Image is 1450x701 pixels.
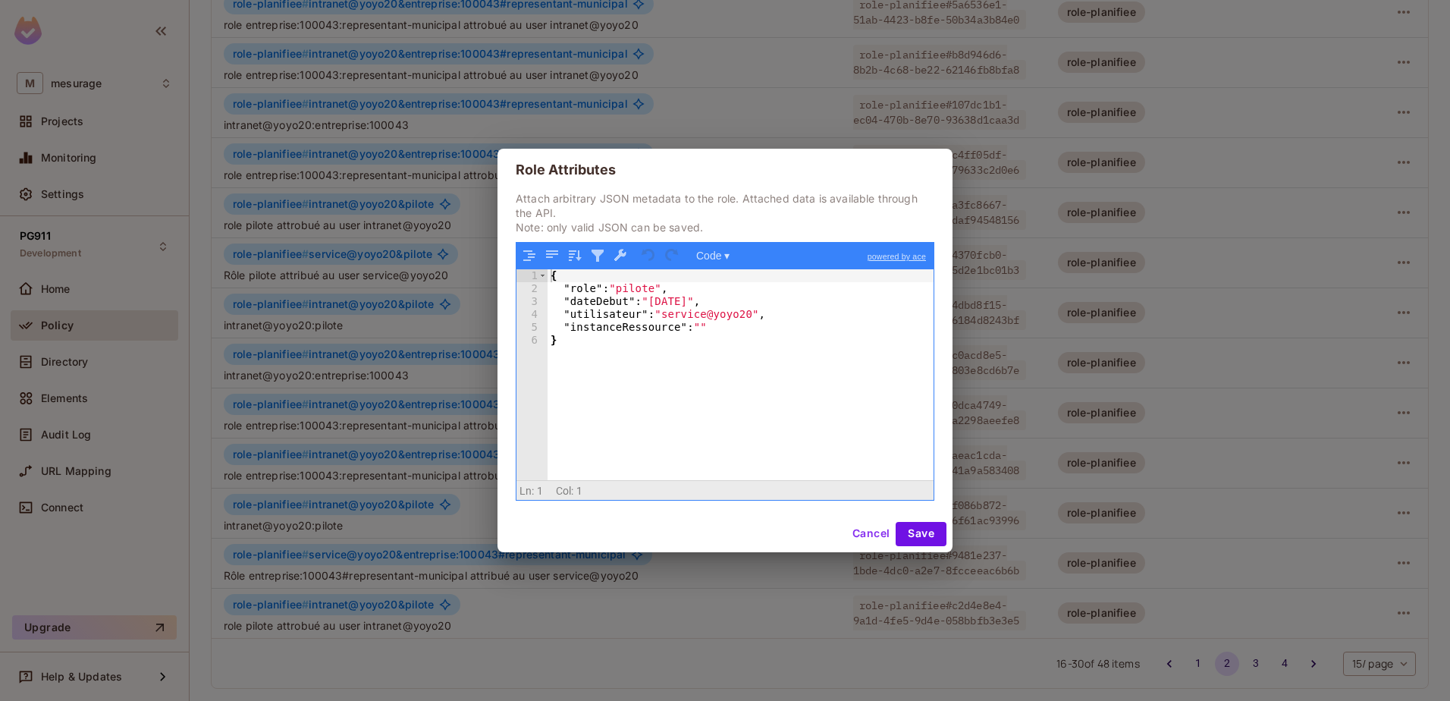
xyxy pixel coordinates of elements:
[519,485,534,497] span: Ln:
[610,246,630,266] button: Repair JSON: fix quotes and escape characters, remove comments and JSONP notation, turn JavaScrip...
[846,522,896,546] button: Cancel
[519,246,539,266] button: Format JSON data, with proper indentation and line feeds (Ctrl+I)
[639,246,659,266] button: Undo last action (Ctrl+Z)
[516,334,548,347] div: 6
[537,485,543,497] span: 1
[588,246,607,266] button: Filter, sort, or transform contents
[896,522,946,546] button: Save
[860,243,934,270] a: powered by ace
[576,485,582,497] span: 1
[556,485,574,497] span: Col:
[662,246,682,266] button: Redo (Ctrl+Shift+Z)
[516,282,548,295] div: 2
[516,321,548,334] div: 5
[497,149,953,191] h2: Role Attributes
[565,246,585,266] button: Sort contents
[691,246,735,266] button: Code ▾
[516,308,548,321] div: 4
[516,269,548,282] div: 1
[542,246,562,266] button: Compact JSON data, remove all whitespaces (Ctrl+Shift+I)
[516,191,934,234] p: Attach arbitrary JSON metadata to the role. Attached data is available through the API. Note: onl...
[516,295,548,308] div: 3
